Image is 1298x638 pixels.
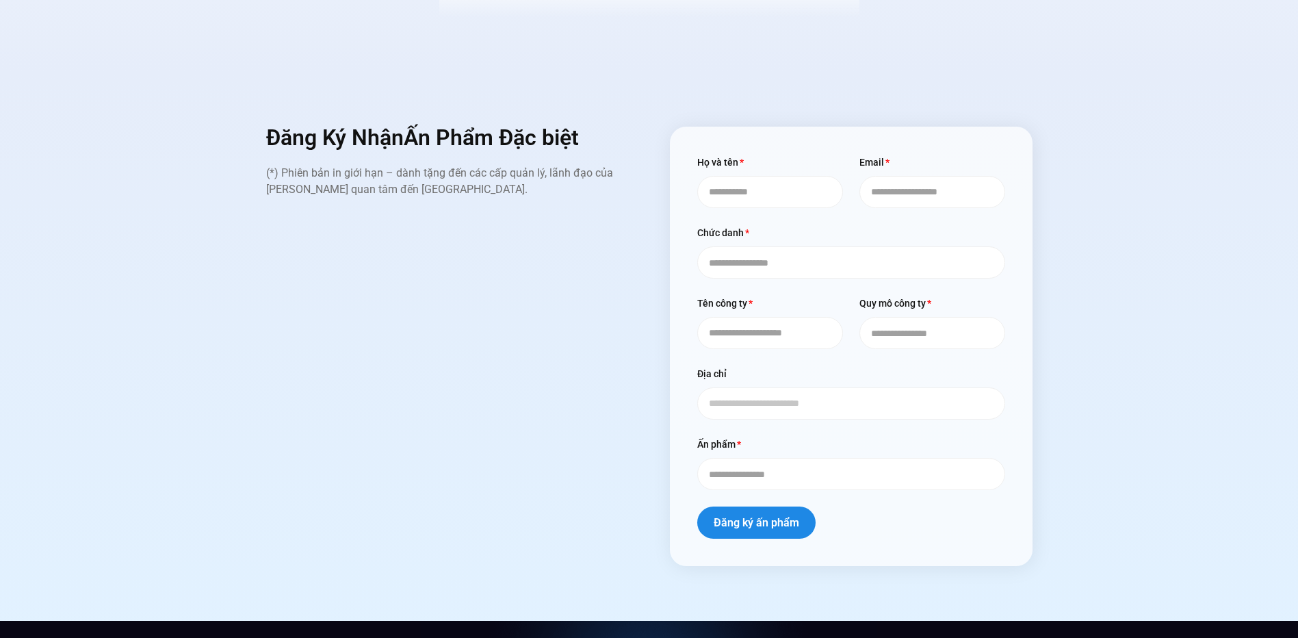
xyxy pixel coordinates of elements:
[404,125,579,151] span: Ấn Phẩm Đặc biệt
[266,127,629,149] h2: Đăng Ký Nhận
[697,295,753,317] label: Tên công ty
[697,436,742,458] label: Ấn phẩm
[697,507,816,539] button: Đăng ký ấn phẩm
[266,165,629,198] p: (*) Phiên bản in giới hạn – dành tặng đến các cấp quản lý, lãnh đạo của [PERSON_NAME] quan tâm đế...
[697,366,727,387] label: Địa chỉ
[697,154,1005,555] form: Biểu mẫu mới
[714,518,799,528] span: Đăng ký ấn phẩm
[697,154,744,176] label: Họ và tên
[697,225,750,246] label: Chức danh
[859,295,932,317] label: Quy mô công ty
[859,154,890,176] label: Email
